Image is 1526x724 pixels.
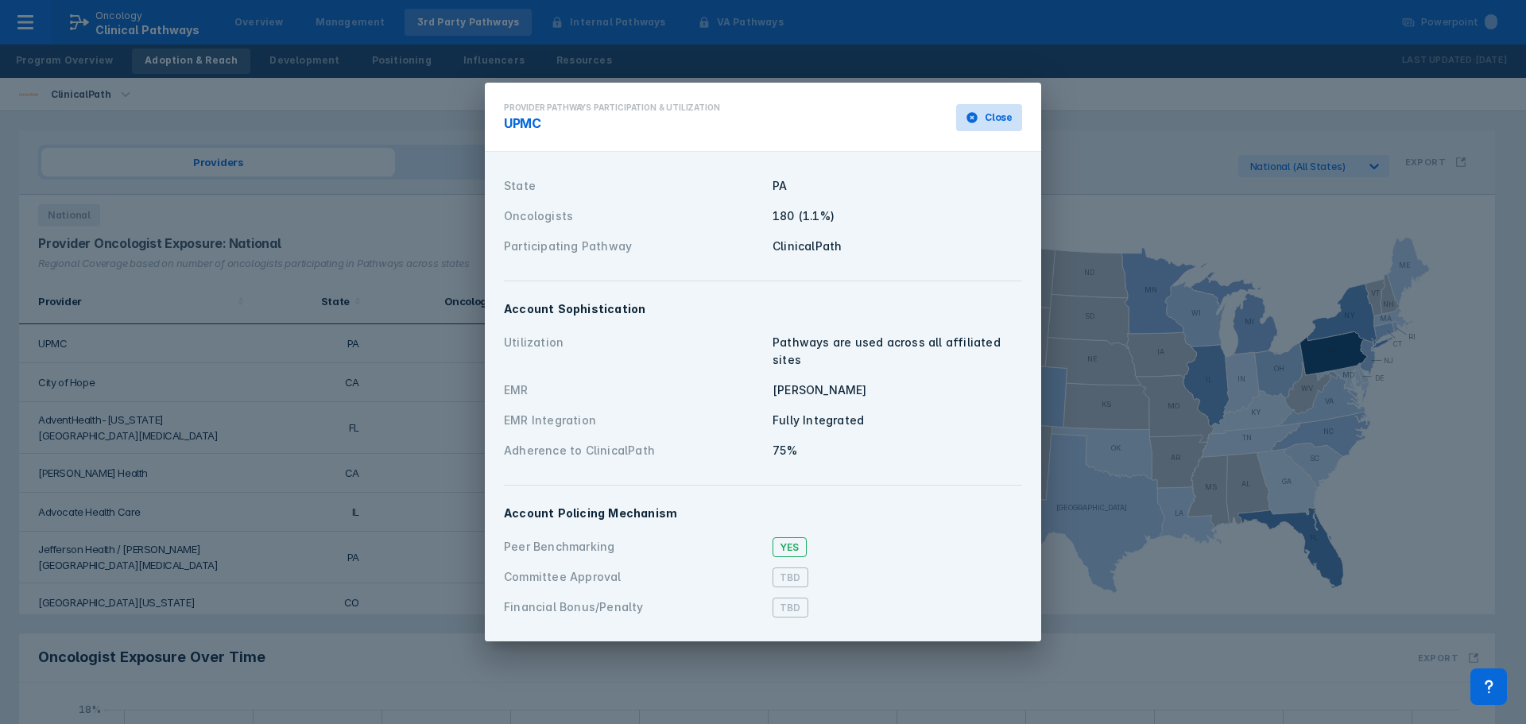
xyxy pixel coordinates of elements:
div: [PERSON_NAME] [773,381,1022,399]
div: 180 (1.1%) [773,207,1022,225]
div: Committee Approval [504,568,763,586]
span: TBD [773,567,808,587]
div: Utilization [504,334,763,369]
div: Account Policing Mechanism [504,505,1022,522]
div: Contact Support [1470,668,1507,705]
div: ClinicalPath [773,238,1022,255]
div: Peer Benchmarking [504,538,763,556]
div: EMR [504,381,763,399]
div: Fully Integrated [773,412,1022,429]
div: Pathways are used across all affiliated sites [773,334,1022,369]
span: TBD [773,598,808,618]
span: Yes [773,537,807,557]
button: Close [956,104,1022,131]
div: Oncologists [504,207,763,225]
div: EMR Integration [504,412,763,429]
div: Participating Pathway [504,238,763,255]
div: 75% [773,442,1022,459]
div: PA [773,177,1022,195]
div: Financial Bonus/Penalty [504,598,763,616]
div: UPMC [504,114,719,133]
div: State [504,177,763,195]
span: Close [985,110,1013,125]
div: Account Sophistication [504,300,1022,318]
div: Provider Pathways Participation & Utilization [504,102,719,114]
div: Adherence to ClinicalPath [504,442,763,459]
